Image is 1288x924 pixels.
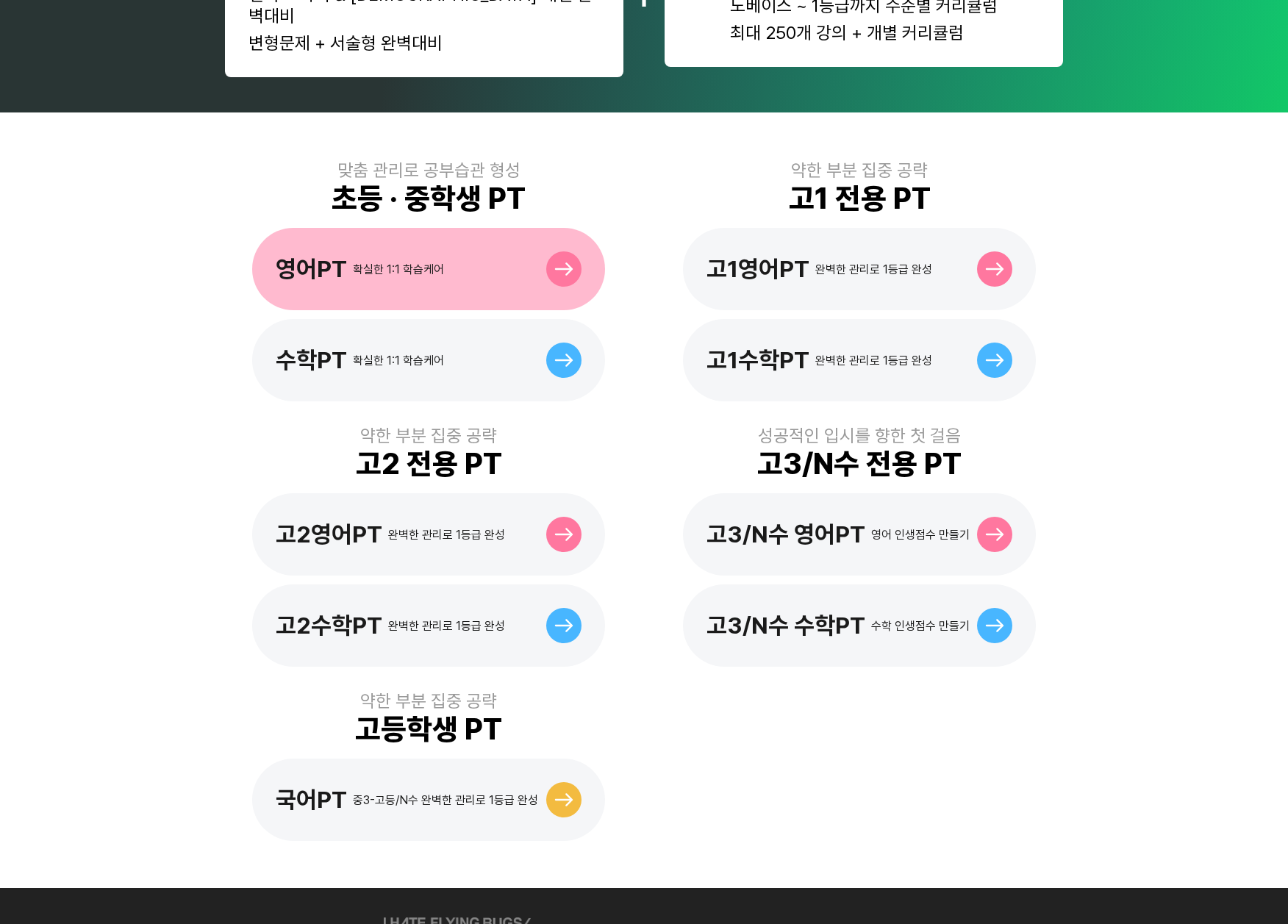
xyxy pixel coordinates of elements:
div: 영어PT [276,255,347,283]
div: 국어PT [276,786,347,814]
div: 초등 · 중학생 PT [332,181,526,216]
div: 영어 인생점수 만들기 [871,528,970,542]
div: 고2수학PT [276,612,382,640]
div: 고1영어PT [706,255,809,283]
div: 고3/N수 전용 PT [757,446,962,481]
div: 고2영어PT [276,520,382,548]
div: 약한 부분 집중 공략 [360,425,497,446]
div: 중3-고등/N수 완벽한 관리로 1등급 완성 [353,793,538,807]
div: 고2 전용 PT [356,446,502,481]
div: 고1 전용 PT [789,181,931,216]
div: 완벽한 관리로 1등급 완성 [388,528,505,542]
div: 완벽한 관리로 1등급 완성 [815,354,932,368]
div: 맞춤 관리로 공부습관 형성 [337,160,520,181]
div: 완벽한 관리로 1등급 완성 [388,619,505,633]
div: 약한 부분 집중 공략 [791,160,928,181]
div: 확실한 1:1 학습케어 [353,354,444,368]
div: 고등학생 PT [355,712,502,747]
div: 최대 250개 강의 + 개별 커리큘럼 [730,22,998,43]
div: 확실한 1:1 학습케어 [353,262,444,276]
div: 고1수학PT [706,346,809,374]
div: 성공적인 입시를 향한 첫 걸음 [758,425,961,446]
div: 약한 부분 집중 공략 [360,690,497,712]
div: 변형문제 + 서술형 완벽대비 [248,32,600,54]
div: 수학 인생점수 만들기 [871,619,970,633]
div: 완벽한 관리로 1등급 완성 [815,262,932,276]
div: 고3/N수 영어PT [706,520,865,548]
div: 수학PT [276,346,347,374]
div: 고3/N수 수학PT [706,612,865,640]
